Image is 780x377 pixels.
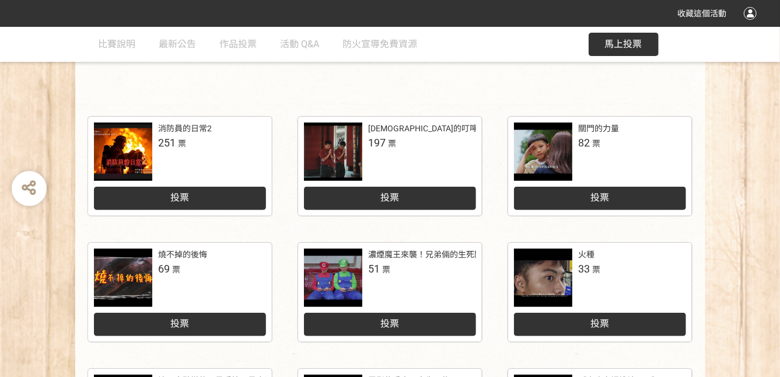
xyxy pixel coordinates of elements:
div: [DEMOGRAPHIC_DATA]的叮嚀：人離火要熄，住警器不離 [368,123,576,135]
div: 關門的力量 [578,123,619,135]
span: 票 [592,265,600,274]
a: 最新公告 [159,27,197,62]
span: 投票 [590,192,609,203]
span: 作品投票 [220,39,257,50]
span: 投票 [380,192,399,203]
span: 票 [178,139,186,148]
span: 票 [382,265,390,274]
div: 濃煙魔王來襲！兄弟倆的生死關門 [368,249,491,261]
span: 投票 [170,318,189,329]
span: 票 [172,265,180,274]
span: 33 [578,263,590,275]
span: 82 [578,137,590,149]
span: 活動 Q&A [281,39,320,50]
span: 票 [592,139,600,148]
span: 防火宣導免費資源 [343,39,418,50]
span: 比賽說明 [99,39,136,50]
a: 消防員的日常2251票投票 [88,117,272,216]
a: 作品投票 [220,27,257,62]
a: 活動 Q&A [281,27,320,62]
a: 火種33票投票 [508,243,692,342]
a: 防火宣導免費資源 [343,27,418,62]
div: 消防員的日常2 [158,123,212,135]
span: 投票 [170,192,189,203]
button: 馬上投票 [589,33,659,56]
div: 火種 [578,249,594,261]
div: 燒不掉的後悔 [158,249,207,261]
span: 票 [388,139,396,148]
span: 69 [158,263,170,275]
span: 投票 [380,318,399,329]
span: 最新公告 [159,39,197,50]
a: [DEMOGRAPHIC_DATA]的叮嚀：人離火要熄，住警器不離197票投票 [298,117,482,216]
span: 馬上投票 [605,39,642,50]
span: 197 [368,137,386,149]
a: 燒不掉的後悔69票投票 [88,243,272,342]
span: 251 [158,137,176,149]
span: 51 [368,263,380,275]
a: 關門的力量82票投票 [508,117,692,216]
a: 濃煙魔王來襲！兄弟倆的生死關門51票投票 [298,243,482,342]
span: 投票 [590,318,609,329]
a: 比賽說明 [99,27,136,62]
span: 收藏這個活動 [677,9,726,18]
